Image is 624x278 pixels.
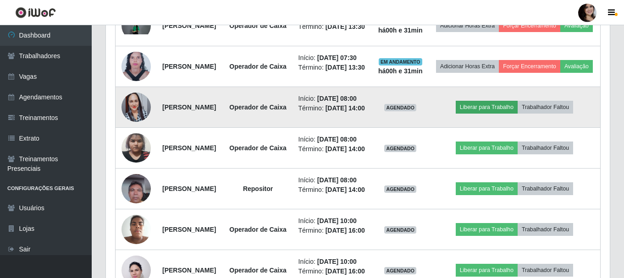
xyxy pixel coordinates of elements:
[229,144,287,152] strong: Operador de Caixa
[456,101,518,114] button: Liberar para Trabalho
[162,104,216,111] strong: [PERSON_NAME]
[499,60,560,73] button: Forçar Encerramento
[317,54,357,61] time: [DATE] 07:30
[162,63,216,70] strong: [PERSON_NAME]
[518,223,573,236] button: Trabalhador Faltou
[229,267,287,274] strong: Operador de Caixa
[298,267,367,276] li: Término:
[121,17,151,34] img: 1758553448636.jpeg
[326,145,365,153] time: [DATE] 14:00
[317,95,357,102] time: [DATE] 08:00
[298,22,367,32] li: Término:
[229,226,287,233] strong: Operador de Caixa
[379,58,422,65] span: EM ANDAMENTO
[518,142,573,154] button: Trabalhador Faltou
[162,185,216,192] strong: [PERSON_NAME]
[560,60,593,73] button: Avaliação
[384,226,416,234] span: AGENDADO
[378,67,423,75] strong: há 00 h e 31 min
[384,185,416,193] span: AGENDADO
[15,7,56,18] img: CoreUI Logo
[456,264,518,277] button: Liberar para Trabalho
[326,227,365,234] time: [DATE] 16:00
[317,136,357,143] time: [DATE] 08:00
[298,257,367,267] li: Início:
[518,182,573,195] button: Trabalhador Faltou
[384,267,416,274] span: AGENDADO
[378,27,423,34] strong: há 00 h e 31 min
[298,226,367,235] li: Término:
[317,217,357,224] time: [DATE] 10:00
[326,64,365,71] time: [DATE] 13:30
[518,101,573,114] button: Trabalhador Faltou
[436,60,499,73] button: Adicionar Horas Extra
[456,182,518,195] button: Liberar para Trabalho
[121,128,151,167] img: 1701273073882.jpeg
[229,22,287,29] strong: Operador de Caixa
[298,185,367,195] li: Término:
[298,144,367,154] li: Término:
[326,104,365,112] time: [DATE] 14:00
[518,264,573,277] button: Trabalhador Faltou
[317,176,357,184] time: [DATE] 08:00
[298,53,367,63] li: Início:
[384,104,416,111] span: AGENDADO
[121,169,151,208] img: 1721053497188.jpeg
[298,216,367,226] li: Início:
[436,19,499,32] button: Adicionar Horas Extra
[298,175,367,185] li: Início:
[456,142,518,154] button: Liberar para Trabalho
[384,145,416,152] span: AGENDADO
[162,144,216,152] strong: [PERSON_NAME]
[317,258,357,265] time: [DATE] 10:00
[298,94,367,104] li: Início:
[121,81,151,133] img: 1689874098010.jpeg
[162,22,216,29] strong: [PERSON_NAME]
[326,267,365,275] time: [DATE] 16:00
[121,47,151,87] img: 1728382310331.jpeg
[162,267,216,274] strong: [PERSON_NAME]
[298,63,367,72] li: Término:
[162,226,216,233] strong: [PERSON_NAME]
[560,19,593,32] button: Avaliação
[326,23,365,30] time: [DATE] 13:30
[229,63,287,70] strong: Operador de Caixa
[229,104,287,111] strong: Operador de Caixa
[499,19,560,32] button: Forçar Encerramento
[298,135,367,144] li: Início:
[121,210,151,249] img: 1650483938365.jpeg
[456,223,518,236] button: Liberar para Trabalho
[298,104,367,113] li: Término:
[326,186,365,193] time: [DATE] 14:00
[243,185,273,192] strong: Repositor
